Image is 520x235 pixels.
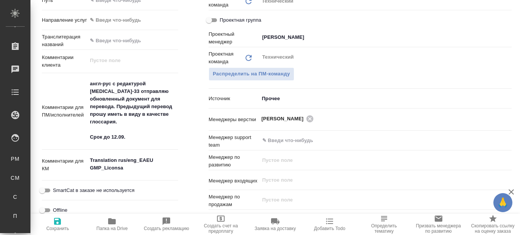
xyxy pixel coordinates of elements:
[87,35,178,46] input: ✎ Введи что-нибудь
[90,16,169,24] div: ✎ Введи что-нибудь
[85,214,139,235] button: Папка на Drive
[53,206,67,214] span: Offline
[209,134,259,149] p: Менеджер support team
[198,223,244,234] span: Создать счет на предоплату
[10,193,21,201] span: С
[10,212,21,220] span: П
[507,140,509,141] button: Open
[262,156,494,165] input: Пустое поле
[357,214,411,235] button: Определить тематику
[6,170,25,185] a: CM
[87,154,178,174] textarea: Translation rus/eng_EAEU GMP_Liconsa
[194,214,248,235] button: Создать счет на предоплату
[42,54,87,69] p: Комментарии клиента
[220,16,261,24] span: Проектная группа
[496,195,509,211] span: 🙏
[42,157,87,173] p: Комментарии для КМ
[262,195,494,205] input: Пустое поле
[53,187,134,194] span: SmartCat в заказе не используется
[493,193,512,212] button: 🙏
[255,226,296,231] span: Заявка на доставку
[46,226,69,231] span: Сохранить
[209,50,244,66] p: Проектная команда
[30,214,85,235] button: Сохранить
[209,67,294,81] span: В заказе уже есть ответственный ПМ или ПМ группа
[42,16,87,24] p: Направление услуг
[262,115,308,123] span: [PERSON_NAME]
[416,223,461,234] span: Призвать менеджера по развитию
[209,67,294,81] button: Распределить на ПМ-команду
[6,208,25,224] a: П
[87,77,178,144] textarea: англ-рус с редактурой [MEDICAL_DATA]-33 отправляю обновленный документ для перевода. Предыдущий п...
[262,176,494,185] input: Пустое поле
[10,155,21,163] span: PM
[6,151,25,166] a: PM
[466,214,520,235] button: Скопировать ссылку на оценку заказа
[209,30,259,46] p: Проектный менеджер
[209,153,259,169] p: Менеджер по развитию
[259,92,512,105] div: Прочее
[209,177,259,185] p: Менеджер входящих
[507,37,509,38] button: Open
[42,33,87,48] p: Транслитерация названий
[470,223,515,234] span: Скопировать ссылку на оценку заказа
[213,70,290,78] span: Распределить на ПМ-команду
[144,226,189,231] span: Создать рекламацию
[6,189,25,205] a: С
[42,104,87,119] p: Комментарии для ПМ/исполнителей
[507,118,509,120] button: Open
[302,214,357,235] button: Добавить Todo
[209,193,259,208] p: Менеджер по продажам
[262,114,316,123] div: [PERSON_NAME]
[96,226,128,231] span: Папка на Drive
[87,14,178,27] div: ✎ Введи что-нибудь
[209,116,259,123] p: Менеджеры верстки
[262,136,484,145] input: ✎ Введи что-нибудь
[248,214,303,235] button: Заявка на доставку
[139,214,194,235] button: Создать рекламацию
[411,214,466,235] button: Призвать менеджера по развитию
[314,226,345,231] span: Добавить Todo
[10,174,21,182] span: CM
[361,223,407,234] span: Определить тематику
[209,95,259,102] p: Источник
